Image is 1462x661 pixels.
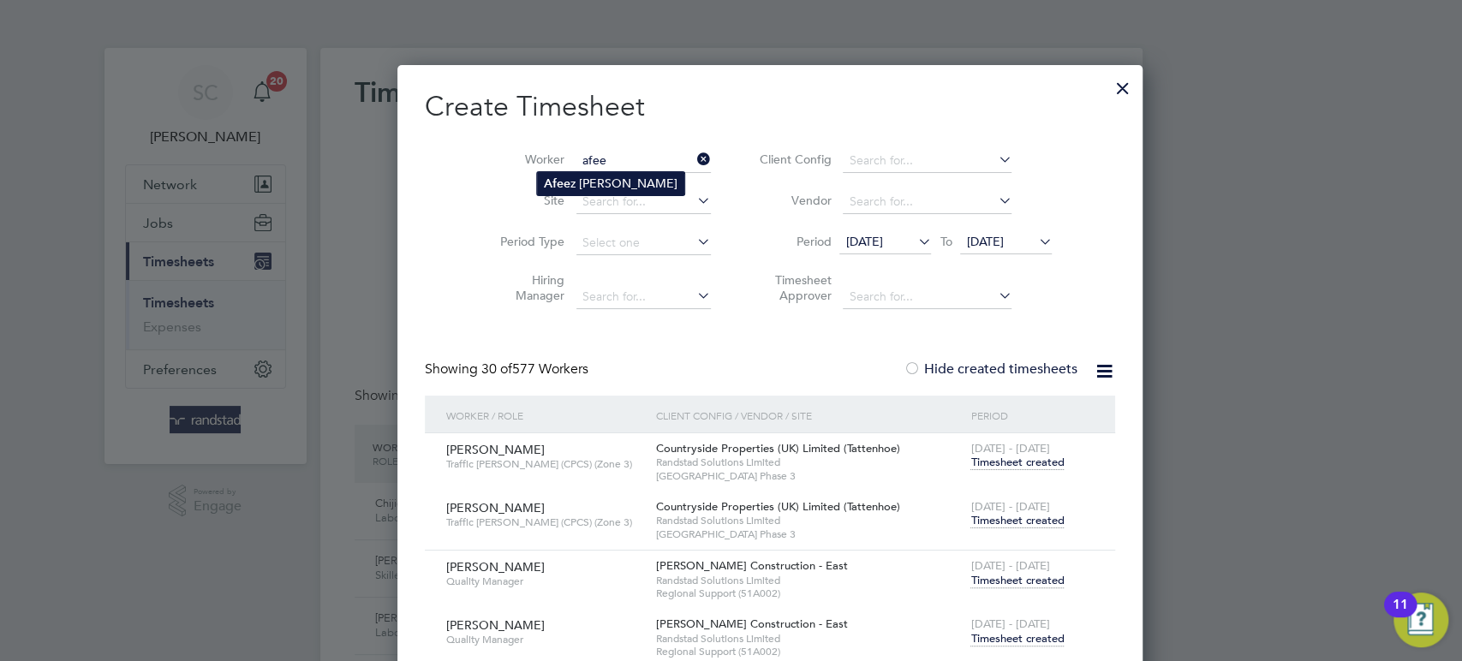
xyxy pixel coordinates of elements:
[970,499,1049,514] span: [DATE] - [DATE]
[845,234,882,249] span: [DATE]
[576,285,711,309] input: Search for...
[656,574,962,587] span: Randstad Solutions Limited
[656,441,900,456] span: Countryside Properties (UK) Limited (Tattenhoe)
[656,616,848,631] span: [PERSON_NAME] Construction - East
[970,558,1049,573] span: [DATE] - [DATE]
[544,176,570,191] b: Afee
[656,527,962,541] span: [GEOGRAPHIC_DATA] Phase 3
[656,558,848,573] span: [PERSON_NAME] Construction - East
[576,190,711,214] input: Search for...
[656,514,962,527] span: Randstad Solutions Limited
[1393,593,1448,647] button: Open Resource Center, 11 new notifications
[970,631,1064,646] span: Timesheet created
[446,457,643,471] span: Traffic [PERSON_NAME] (CPCS) (Zone 3)
[970,616,1049,631] span: [DATE] - [DATE]
[970,441,1049,456] span: [DATE] - [DATE]
[487,234,564,249] label: Period Type
[446,515,643,529] span: Traffic [PERSON_NAME] (CPCS) (Zone 3)
[843,149,1011,173] input: Search for...
[904,360,1077,378] label: Hide created timesheets
[537,172,684,195] li: z [PERSON_NAME]
[442,396,652,435] div: Worker / Role
[652,396,966,435] div: Client Config / Vendor / Site
[754,272,831,303] label: Timesheet Approver
[446,575,643,588] span: Quality Manager
[934,230,957,253] span: To
[656,499,900,514] span: Countryside Properties (UK) Limited (Tattenhoe)
[446,559,545,575] span: [PERSON_NAME]
[656,469,962,483] span: [GEOGRAPHIC_DATA] Phase 3
[481,360,588,378] span: 577 Workers
[487,193,564,208] label: Site
[425,360,592,378] div: Showing
[970,513,1064,528] span: Timesheet created
[970,455,1064,470] span: Timesheet created
[754,234,831,249] label: Period
[843,190,1011,214] input: Search for...
[576,231,711,255] input: Select one
[843,285,1011,309] input: Search for...
[487,152,564,167] label: Worker
[754,152,831,167] label: Client Config
[446,633,643,646] span: Quality Manager
[656,632,962,646] span: Randstad Solutions Limited
[656,645,962,658] span: Regional Support (51A002)
[425,89,1114,125] h2: Create Timesheet
[446,500,545,515] span: [PERSON_NAME]
[754,193,831,208] label: Vendor
[966,234,1003,249] span: [DATE]
[656,456,962,469] span: Randstad Solutions Limited
[1393,604,1408,627] div: 11
[576,149,711,173] input: Search for...
[966,396,1097,435] div: Period
[481,360,512,378] span: 30 of
[656,587,962,600] span: Regional Support (51A002)
[446,617,545,633] span: [PERSON_NAME]
[970,573,1064,588] span: Timesheet created
[487,272,564,303] label: Hiring Manager
[446,442,545,457] span: [PERSON_NAME]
